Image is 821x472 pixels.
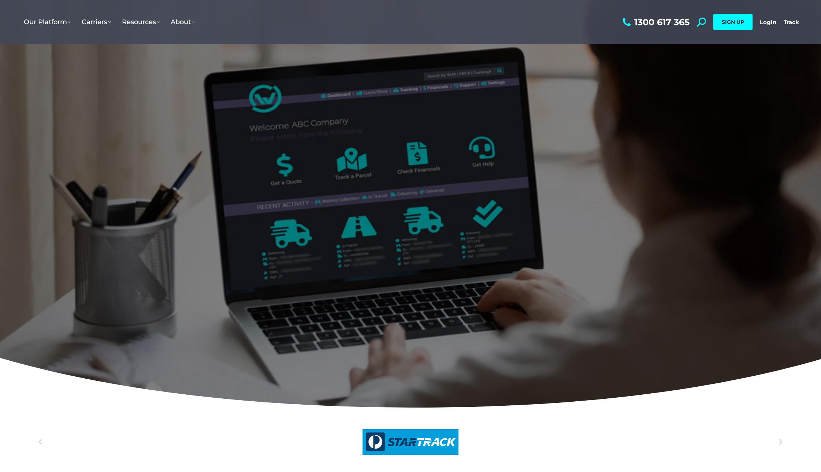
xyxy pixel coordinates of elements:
div: Slides [59,429,762,455]
a: startrack australia logo [59,429,762,455]
span: Our Platform [24,18,71,26]
span: About [171,18,194,26]
a: Our Platform [18,11,76,33]
a: About [165,11,200,33]
span: Resources [122,18,160,26]
a: Resources [116,11,165,33]
a: SIGN UP [713,14,753,30]
a: Login [760,19,776,26]
span: SIGN UP [722,19,744,25]
span: Carriers [82,18,111,26]
a: Carriers [76,11,116,33]
a: 1300 617 365 [621,18,690,27]
a: Track [784,19,799,26]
